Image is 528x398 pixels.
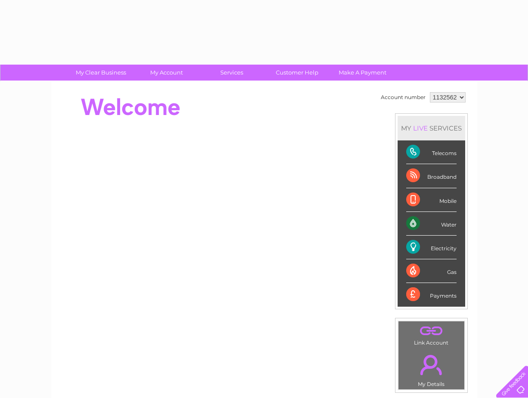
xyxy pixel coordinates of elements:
a: Make A Payment [327,65,398,81]
div: Mobile [406,188,457,212]
div: MY SERVICES [398,116,465,140]
a: . [401,350,462,380]
div: Gas [406,259,457,283]
a: My Account [131,65,202,81]
td: Link Account [398,321,465,348]
a: . [401,323,462,339]
td: My Details [398,348,465,390]
div: LIVE [411,124,429,132]
td: Account number [379,90,428,105]
a: Services [196,65,267,81]
div: Water [406,212,457,236]
div: Payments [406,283,457,306]
div: Telecoms [406,140,457,164]
div: Electricity [406,236,457,259]
a: Customer Help [262,65,333,81]
a: My Clear Business [65,65,136,81]
div: Broadband [406,164,457,188]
